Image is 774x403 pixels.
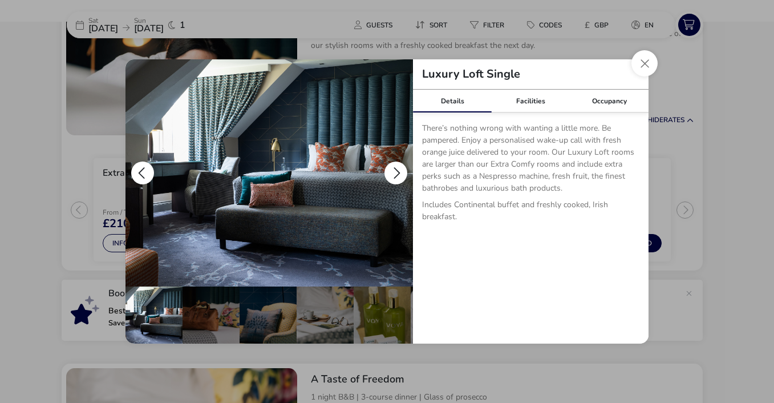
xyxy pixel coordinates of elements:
div: Facilities [492,90,570,112]
p: There’s nothing wrong with wanting a little more. Be pampered. Enjoy a personalised wake-up call ... [422,122,639,199]
div: details [125,59,649,344]
h2: Luxury Loft Single [413,68,529,80]
div: Occupancy [570,90,649,112]
p: Includes Continental buffet and freshly cooked, Irish breakfast. [422,199,639,227]
button: Close dialog [631,50,658,76]
img: fc66f50458867a4ff90386beeea730469a721b530d40e2a70f6e2d7426766345 [125,59,413,287]
div: Details [413,90,492,112]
